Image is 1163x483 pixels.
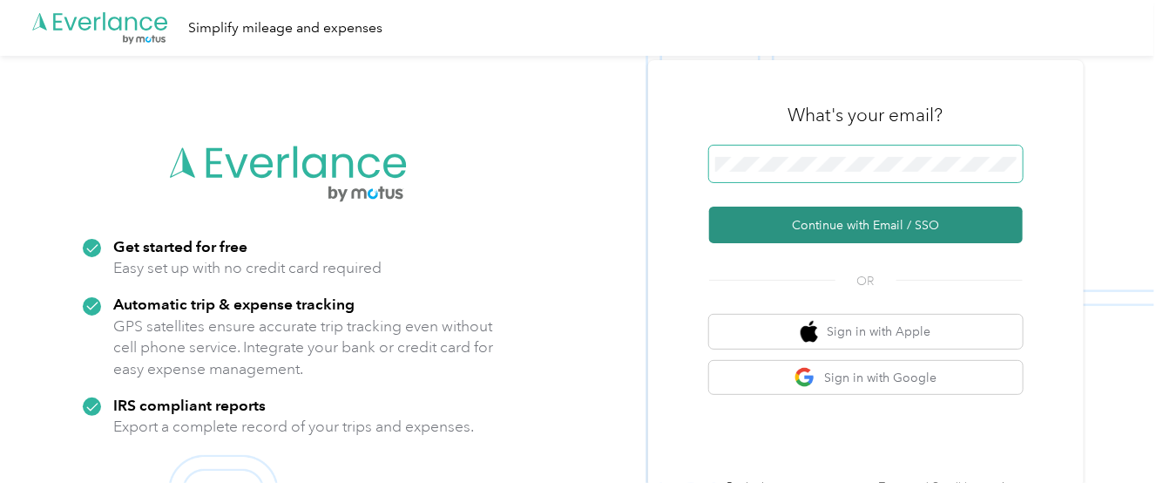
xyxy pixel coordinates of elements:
[113,396,266,414] strong: IRS compliant reports
[709,207,1023,243] button: Continue with Email / SSO
[794,367,816,389] img: google logo
[709,361,1023,395] button: google logoSign in with Google
[801,321,818,343] img: apple logo
[113,295,355,313] strong: Automatic trip & expense tracking
[113,416,474,438] p: Export a complete record of your trips and expenses.
[188,17,382,39] div: Simplify mileage and expenses
[113,257,382,279] p: Easy set up with no credit card required
[835,272,896,290] span: OR
[788,103,943,127] h3: What's your email?
[113,237,247,255] strong: Get started for free
[113,316,494,380] p: GPS satellites ensure accurate trip tracking even without cell phone service. Integrate your bank...
[709,315,1023,349] button: apple logoSign in with Apple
